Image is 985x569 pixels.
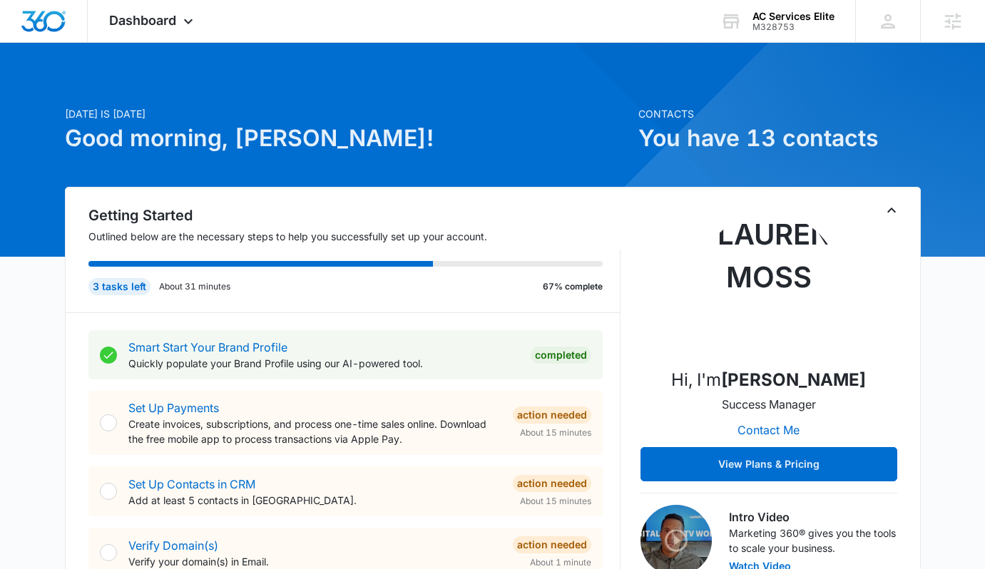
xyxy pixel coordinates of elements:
[638,106,921,121] p: Contacts
[530,556,591,569] span: About 1 minute
[128,477,255,491] a: Set Up Contacts in CRM
[638,121,921,155] h1: You have 13 contacts
[128,554,501,569] p: Verify your domain(s) in Email.
[513,536,591,553] div: Action Needed
[128,356,519,371] p: Quickly populate your Brand Profile using our AI-powered tool.
[513,406,591,424] div: Action Needed
[640,447,897,481] button: View Plans & Pricing
[88,278,150,295] div: 3 tasks left
[752,22,835,32] div: account id
[723,413,814,447] button: Contact Me
[128,493,501,508] p: Add at least 5 contacts in [GEOGRAPHIC_DATA].
[109,13,176,28] span: Dashboard
[88,229,621,244] p: Outlined below are the necessary steps to help you successfully set up your account.
[88,205,621,226] h2: Getting Started
[520,495,591,508] span: About 15 minutes
[128,538,218,553] a: Verify Domain(s)
[128,340,287,354] a: Smart Start Your Brand Profile
[128,401,219,415] a: Set Up Payments
[722,396,816,413] p: Success Manager
[543,280,603,293] p: 67% complete
[752,11,835,22] div: account name
[531,347,591,364] div: Completed
[729,508,897,526] h3: Intro Video
[128,416,501,446] p: Create invoices, subscriptions, and process one-time sales online. Download the free mobile app t...
[513,475,591,492] div: Action Needed
[721,369,866,390] strong: [PERSON_NAME]
[883,202,900,219] button: Toggle Collapse
[520,426,591,439] span: About 15 minutes
[159,280,230,293] p: About 31 minutes
[698,213,840,356] img: Lauren Moss
[671,367,866,393] p: Hi, I'm
[65,106,630,121] p: [DATE] is [DATE]
[65,121,630,155] h1: Good morning, [PERSON_NAME]!
[729,526,897,555] p: Marketing 360® gives you the tools to scale your business.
